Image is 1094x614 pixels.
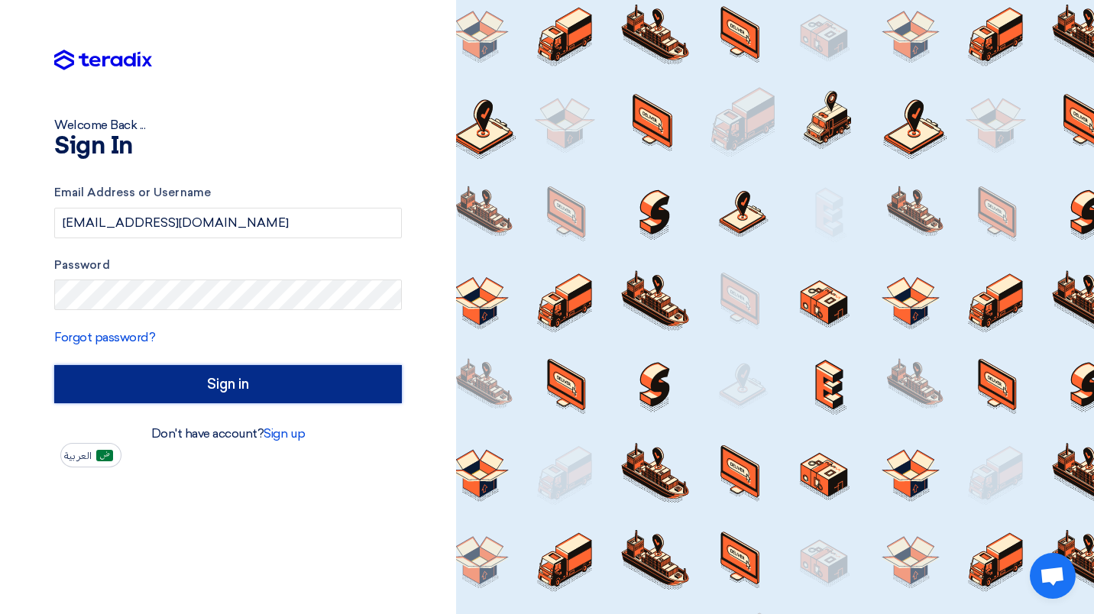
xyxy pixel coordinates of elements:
[54,134,402,159] h1: Sign In
[54,257,402,274] label: Password
[1030,553,1076,599] div: Open chat
[54,425,402,443] div: Don't have account?
[60,443,121,467] button: العربية
[54,50,152,71] img: Teradix logo
[54,116,402,134] div: Welcome Back ...
[264,426,305,441] a: Sign up
[96,450,113,461] img: ar-AR.png
[54,208,402,238] input: Enter your business email or username
[64,451,92,461] span: العربية
[54,184,402,202] label: Email Address or Username
[54,330,155,344] a: Forgot password?
[54,365,402,403] input: Sign in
